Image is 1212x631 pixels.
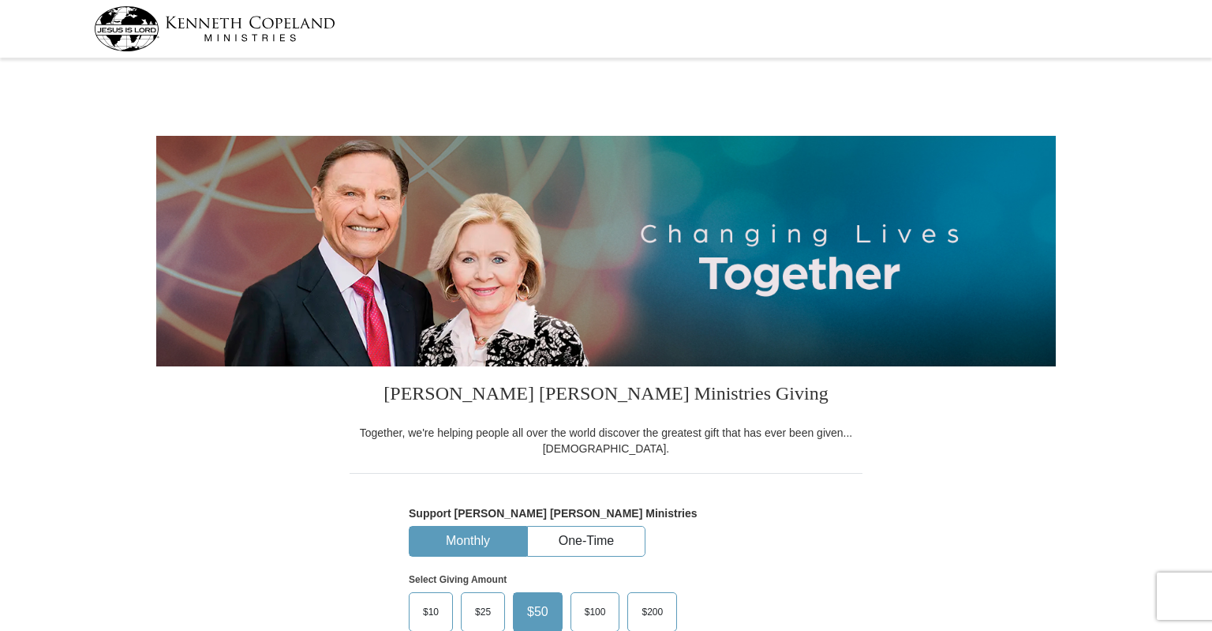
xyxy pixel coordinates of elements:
[409,574,507,585] strong: Select Giving Amount
[350,366,862,425] h3: [PERSON_NAME] [PERSON_NAME] Ministries Giving
[519,600,556,624] span: $50
[409,507,803,520] h5: Support [PERSON_NAME] [PERSON_NAME] Ministries
[410,527,526,556] button: Monthly
[415,600,447,624] span: $10
[350,425,862,456] div: Together, we're helping people all over the world discover the greatest gift that has ever been g...
[94,6,335,51] img: kcm-header-logo.svg
[577,600,614,624] span: $100
[467,600,499,624] span: $25
[528,527,645,556] button: One-Time
[634,600,671,624] span: $200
